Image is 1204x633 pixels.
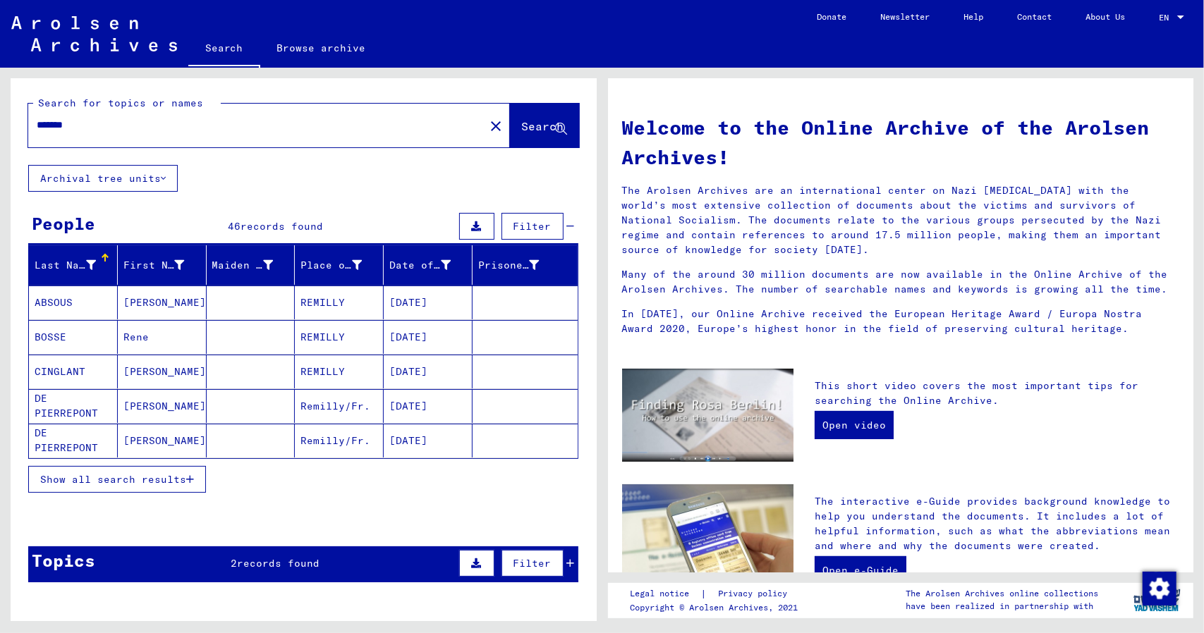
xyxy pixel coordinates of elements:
p: have been realized in partnership with [906,600,1098,613]
mat-cell: BOSSE [29,320,118,354]
mat-cell: DE PIERREPONT [29,424,118,457]
mat-cell: CINGLANT [29,355,118,388]
mat-cell: ABSOUS [29,285,118,319]
mat-cell: REMILLY [295,320,384,354]
a: Search [188,31,260,68]
mat-header-cell: Prisoner # [473,245,578,285]
mat-icon: close [487,118,504,135]
p: Copyright © Arolsen Archives, 2021 [630,601,804,614]
mat-select-trigger: EN [1159,12,1169,23]
div: Maiden Name [212,258,274,273]
mat-cell: [PERSON_NAME] [118,285,207,319]
mat-header-cell: First Name [118,245,207,285]
img: video.jpg [622,369,793,462]
mat-cell: Rene [118,320,207,354]
mat-cell: [PERSON_NAME] [118,424,207,457]
mat-cell: [DATE] [384,355,473,388]
p: Many of the around 30 million documents are now available in the Online Archive of the Arolsen Ar... [622,267,1180,297]
div: Prisoner # [478,258,540,273]
mat-cell: DE PIERREPONT [29,389,118,423]
mat-cell: REMILLY [295,355,384,388]
button: Filter [501,213,564,240]
span: Filter [513,557,552,570]
button: Filter [501,550,564,577]
h1: Welcome to the Online Archive of the Arolsen Archives! [622,113,1180,172]
p: The interactive e-Guide provides background knowledge to help you understand the documents. It in... [815,494,1179,553]
div: Maiden Name [212,254,295,276]
div: | [630,586,804,601]
mat-cell: [DATE] [384,389,473,423]
a: Privacy policy [707,586,804,601]
mat-cell: [PERSON_NAME] [118,389,207,423]
div: Last Name [35,254,117,276]
mat-cell: Remilly/Fr. [295,424,384,457]
button: Search [510,104,579,147]
span: records found [241,220,323,233]
p: The Arolsen Archives online collections [906,587,1098,600]
span: 46 [228,220,241,233]
mat-label: Search for topics or names [38,97,203,109]
button: Archival tree units [28,165,178,192]
mat-header-cell: Maiden Name [207,245,296,285]
span: Search [522,119,564,133]
div: Last Name [35,258,96,273]
mat-cell: [DATE] [384,285,473,319]
mat-cell: REMILLY [295,285,384,319]
mat-cell: [DATE] [384,320,473,354]
div: Zustimmung ändern [1142,571,1176,605]
mat-header-cell: Last Name [29,245,118,285]
p: The Arolsen Archives are an international center on Nazi [MEDICAL_DATA] with the world’s most ext... [622,183,1180,257]
div: People [32,211,95,236]
a: Legal notice [630,586,700,601]
span: Show all search results [40,473,186,486]
p: This short video covers the most important tips for searching the Online Archive. [815,379,1179,408]
mat-cell: [DATE] [384,424,473,457]
img: yv_logo.png [1131,582,1184,617]
div: Date of Birth [389,258,451,273]
span: Filter [513,220,552,233]
div: First Name [123,258,185,273]
span: records found [237,557,320,570]
div: Place of Birth [300,254,383,276]
button: Clear [482,111,510,140]
div: Topics [32,548,95,573]
div: Place of Birth [300,258,362,273]
span: 2 [231,557,237,570]
mat-header-cell: Date of Birth [384,245,473,285]
a: Browse archive [260,31,383,65]
mat-cell: Remilly/Fr. [295,389,384,423]
div: Prisoner # [478,254,561,276]
div: Date of Birth [389,254,472,276]
a: Open video [815,411,894,439]
p: In [DATE], our Online Archive received the European Heritage Award / Europa Nostra Award 2020, Eu... [622,307,1180,336]
div: First Name [123,254,206,276]
button: Show all search results [28,466,206,493]
a: Open e-Guide [815,556,906,584]
mat-header-cell: Place of Birth [295,245,384,285]
mat-cell: [PERSON_NAME] [118,355,207,388]
img: eguide.jpg [622,484,793,599]
img: Zustimmung ändern [1143,572,1176,606]
img: Arolsen_neg.svg [11,16,177,51]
